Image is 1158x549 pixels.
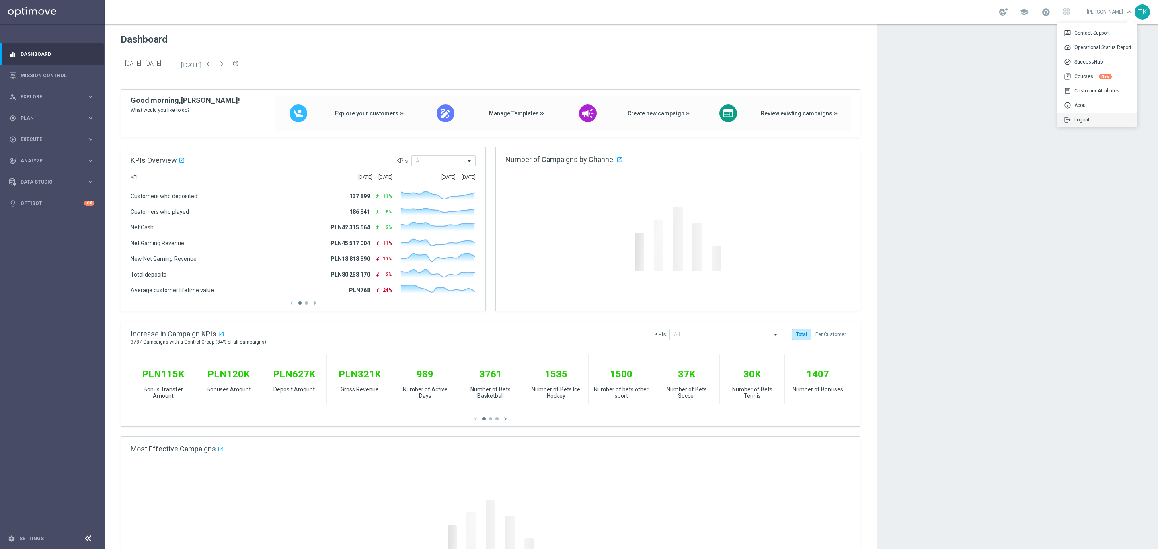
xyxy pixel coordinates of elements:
[8,535,15,542] i: settings
[9,51,16,58] i: equalizer
[9,51,95,57] button: equalizer Dashboard
[1057,98,1137,113] div: About
[9,157,87,164] div: Analyze
[1057,40,1137,55] a: speedOperational Status Report
[21,137,87,142] span: Execute
[9,158,95,164] button: track_changes Analyze keyboard_arrow_right
[84,201,94,206] div: +10
[1057,55,1137,69] div: SuccessHub
[9,93,87,100] div: Explore
[19,536,44,541] a: Settings
[1064,44,1074,51] span: speed
[87,157,94,164] i: keyboard_arrow_right
[1064,102,1074,109] span: info
[21,65,94,86] a: Mission Control
[9,72,95,79] button: Mission Control
[1020,8,1029,16] span: school
[9,93,16,100] i: person_search
[87,93,94,100] i: keyboard_arrow_right
[9,136,87,143] div: Execute
[9,65,94,86] div: Mission Control
[9,115,87,122] div: Plan
[1057,84,1137,98] a: list_altCustomer Attributes
[1057,40,1137,55] div: Operational Status Report
[1057,113,1137,127] div: Logout
[9,43,94,65] div: Dashboard
[1057,55,1137,69] a: task_altSuccessHub
[21,180,87,184] span: Data Studio
[21,116,87,121] span: Plan
[1064,87,1074,94] span: list_alt
[9,94,95,100] button: person_search Explore keyboard_arrow_right
[87,135,94,143] i: keyboard_arrow_right
[9,115,16,122] i: gps_fixed
[1057,26,1137,40] a: 3pContact Support
[21,193,84,214] a: Optibot
[1064,58,1074,66] span: task_alt
[1135,4,1150,20] div: TK
[1064,29,1074,37] span: 3p
[1057,69,1137,84] a: library_booksCoursesNew
[9,179,95,185] button: Data Studio keyboard_arrow_right
[1057,84,1137,98] div: Customer Attributes
[9,115,95,121] button: gps_fixed Plan keyboard_arrow_right
[1057,69,1137,84] div: Courses
[21,43,94,65] a: Dashboard
[1086,6,1135,18] a: [PERSON_NAME]keyboard_arrow_down 3pContact Support speedOperational Status Report task_altSuccess...
[9,200,16,207] i: lightbulb
[9,178,87,186] div: Data Studio
[9,193,94,214] div: Optibot
[1057,26,1137,40] div: Contact Support
[1064,116,1074,123] span: logout
[1057,98,1137,113] a: infoAbout
[9,136,16,143] i: play_circle_outline
[1057,113,1137,127] a: logoutLogout
[9,136,95,143] button: play_circle_outline Execute keyboard_arrow_right
[9,157,16,164] i: track_changes
[1099,74,1112,79] div: New
[87,114,94,122] i: keyboard_arrow_right
[1125,8,1134,16] span: keyboard_arrow_down
[1064,73,1074,80] span: library_books
[21,94,87,99] span: Explore
[87,178,94,186] i: keyboard_arrow_right
[9,200,95,207] button: lightbulb Optibot +10
[21,158,87,163] span: Analyze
